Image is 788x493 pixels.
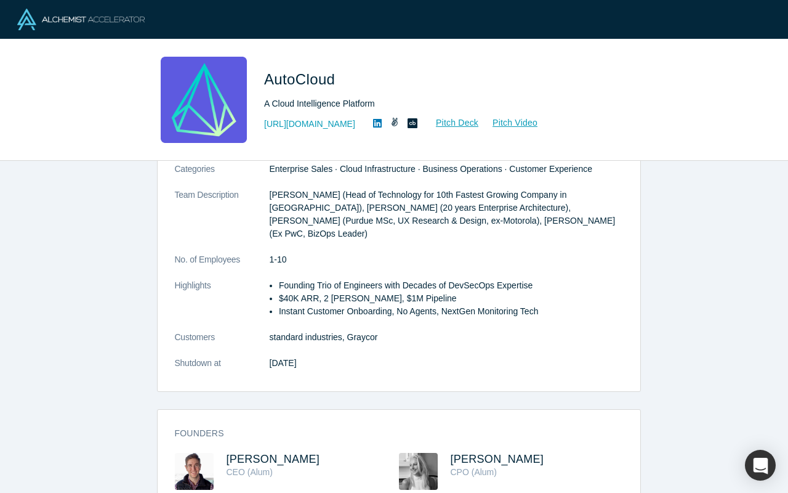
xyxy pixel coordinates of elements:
[279,305,623,318] li: Instant Customer Onboarding, No Agents, NextGen Monitoring Tech
[451,467,497,477] span: CPO (Alum)
[161,57,247,143] img: AutoCloud's Logo
[479,116,538,130] a: Pitch Video
[270,357,623,370] dd: [DATE]
[175,163,270,189] dt: Categories
[270,164,592,174] span: Enterprise Sales · Cloud Infrastructure · Business Operations · Customer Experience
[227,467,273,477] span: CEO (Alum)
[175,357,270,383] dt: Shutdown at
[175,453,214,490] img: Tyson Kunovsky's Profile Image
[264,97,609,110] div: A Cloud Intelligence Platform
[175,253,270,279] dt: No. of Employees
[270,253,623,266] dd: 1-10
[17,9,145,30] img: Alchemist Logo
[270,331,623,344] dd: standard industries, Graycor
[175,331,270,357] dt: Customers
[175,279,270,331] dt: Highlights
[175,427,606,440] h3: Founders
[264,118,355,131] a: [URL][DOMAIN_NAME]
[451,453,544,465] a: [PERSON_NAME]
[270,189,623,240] p: [PERSON_NAME] (Head of Technology for 10th Fastest Growing Company in [GEOGRAPHIC_DATA]), [PERSON...
[227,453,320,465] a: [PERSON_NAME]
[422,116,479,130] a: Pitch Deck
[264,71,339,88] span: AutoCloud
[175,189,270,253] dt: Team Description
[279,279,623,292] li: Founding Trio of Engineers with Decades of DevSecOps Expertise
[279,292,623,305] li: $40K ARR, 2 [PERSON_NAME], $1M Pipeline
[399,453,438,490] img: Evelyn LaTour's Profile Image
